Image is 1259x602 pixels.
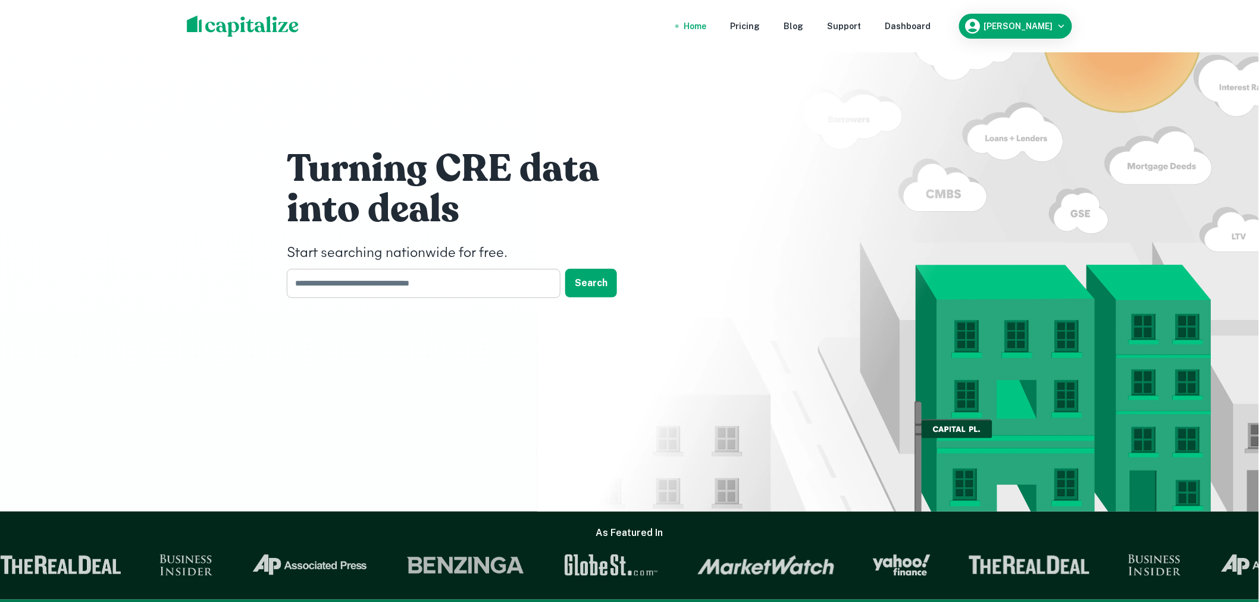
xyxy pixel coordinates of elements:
[959,14,1072,39] button: [PERSON_NAME]
[1200,507,1259,564] iframe: Chat Widget
[366,554,485,576] img: Benzinga
[929,556,1050,575] img: The Real Deal
[833,554,891,576] img: Yahoo Finance
[684,20,706,33] a: Home
[523,554,619,576] img: GlobeSt
[984,22,1053,30] h6: [PERSON_NAME]
[287,145,644,193] h1: Turning CRE data
[565,269,617,297] button: Search
[827,20,861,33] a: Support
[287,243,644,264] h4: Start searching nationwide for free.
[730,20,760,33] a: Pricing
[784,20,803,33] a: Blog
[120,554,173,576] img: Business Insider
[1088,554,1142,576] img: Business Insider
[187,15,299,37] img: capitalize-logo.png
[885,20,931,33] a: Dashboard
[287,186,644,233] h1: into deals
[657,555,795,575] img: Market Watch
[596,526,663,540] h6: As Featured In
[211,554,328,576] img: Associated Press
